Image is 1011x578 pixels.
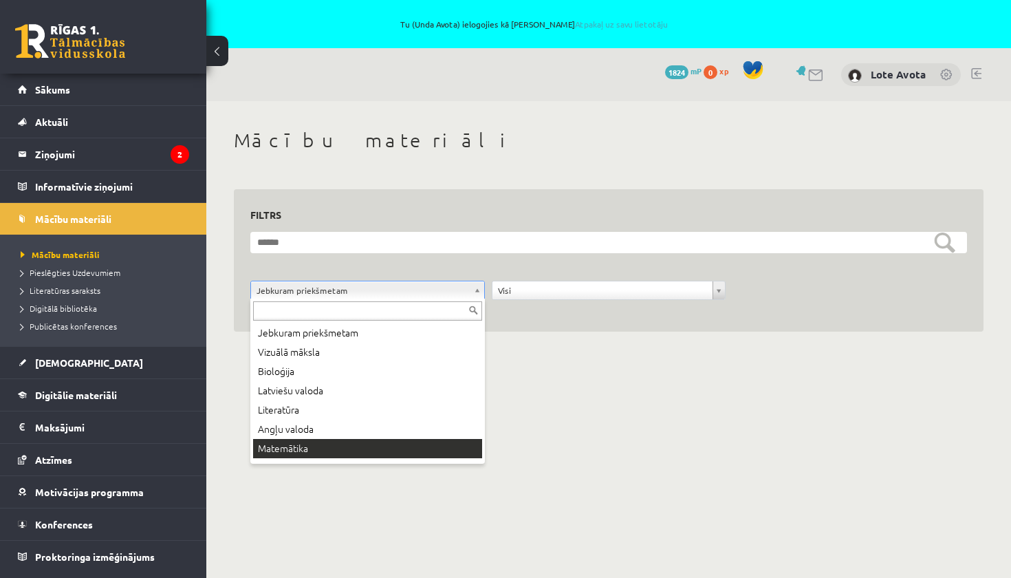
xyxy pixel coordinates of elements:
div: Bioloģija [253,362,482,381]
div: Matemātika [253,439,482,458]
div: Angļu valoda [253,420,482,439]
div: Latvijas un pasaules vēsture [253,458,482,478]
div: Vizuālā māksla [253,343,482,362]
div: Literatūra [253,400,482,420]
div: Jebkuram priekšmetam [253,323,482,343]
div: Latviešu valoda [253,381,482,400]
